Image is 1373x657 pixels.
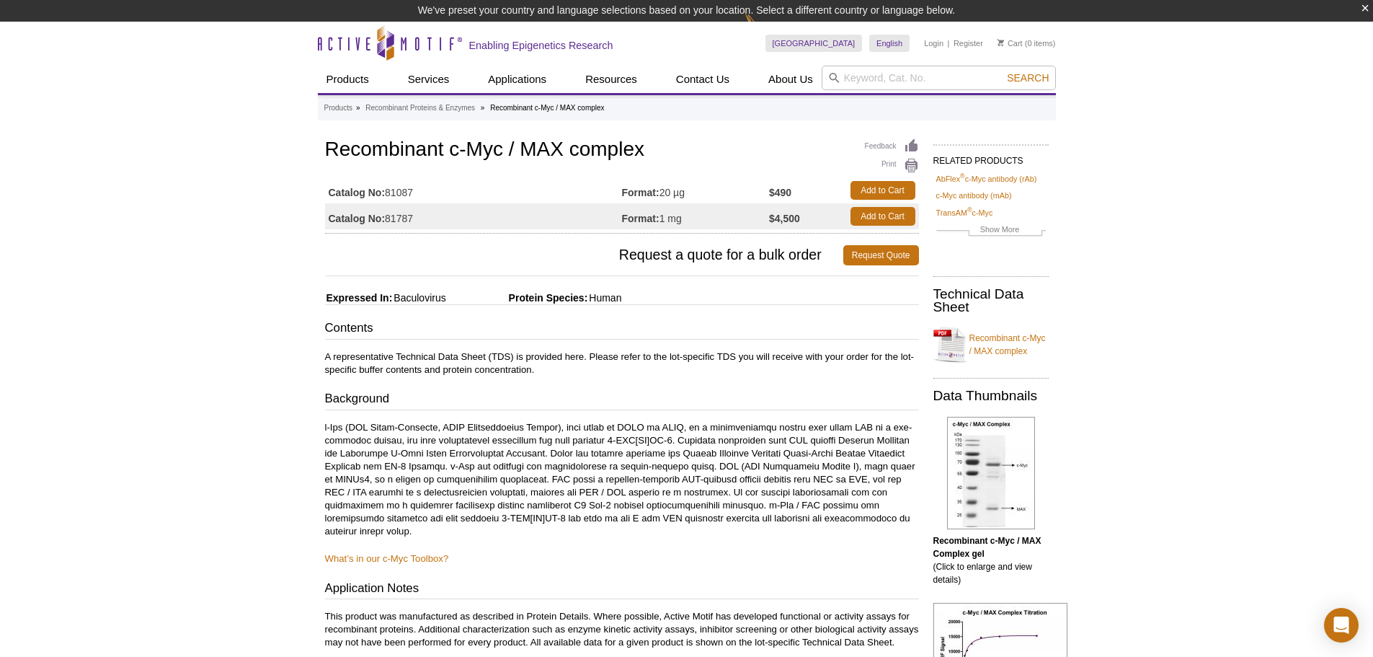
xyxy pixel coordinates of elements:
[622,212,659,225] strong: Format:
[933,536,1041,559] b: Recombinant c-Myc / MAX Complex gel
[325,245,843,265] span: Request a quote for a bulk order
[850,207,915,226] a: Add to Cart
[843,245,919,265] a: Request Quote
[769,212,800,225] strong: $4,500
[481,104,485,112] li: »
[997,38,1023,48] a: Cart
[765,35,863,52] a: [GEOGRAPHIC_DATA]
[325,580,919,600] h3: Application Notes
[822,66,1056,90] input: Keyword, Cat. No.
[324,102,352,115] a: Products
[933,288,1049,314] h2: Technical Data Sheet
[865,158,919,174] a: Print
[967,206,972,213] sup: ®
[933,144,1049,170] h2: RELATED PRODUCTS
[399,66,458,93] a: Services
[933,323,1049,366] a: Recombinant c-Myc / MAX complex
[947,417,1035,529] img: Recombinant c-Myc / MAX Complex gel
[933,534,1049,586] p: (Click to enlarge and view details)
[325,177,622,203] td: 81087
[997,39,1004,46] img: Your Cart
[365,102,475,115] a: Recombinant Proteins & Enzymes
[1324,608,1359,643] div: Open Intercom Messenger
[948,35,950,52] li: |
[329,212,386,225] strong: Catalog No:
[356,104,360,112] li: »
[325,319,919,340] h3: Contents
[936,172,1037,185] a: AbFlex®c-Myc antibody (rAb)
[924,38,943,48] a: Login
[479,66,555,93] a: Applications
[329,186,386,199] strong: Catalog No:
[490,104,604,112] li: Recombinant c-Myc / MAX complex
[449,292,588,304] span: Protein Species:
[936,223,1046,239] a: Show More
[936,189,1012,202] a: c-Myc antibody (mAb)
[577,66,646,93] a: Resources
[1007,72,1049,84] span: Search
[325,553,449,564] a: What’s in our c-Myc Toolbox?
[936,206,993,219] a: TransAM®c-Myc
[869,35,910,52] a: English
[318,66,378,93] a: Products
[769,186,791,199] strong: $490
[760,66,822,93] a: About Us
[325,390,919,410] h3: Background
[325,350,919,376] p: A representative Technical Data Sheet (TDS) is provided here. Please refer to the lot-specific TD...
[865,138,919,154] a: Feedback
[469,39,613,52] h2: Enabling Epigenetics Research
[997,35,1056,52] li: (0 items)
[960,172,965,180] sup: ®
[1003,71,1053,84] button: Search
[622,186,659,199] strong: Format:
[325,138,919,163] h1: Recombinant c-Myc / MAX complex
[325,292,393,304] span: Expressed In:
[622,177,770,203] td: 20 µg
[325,421,919,538] p: l-Ips (DOL Sitam-Consecte, ADIP Elitseddoeius Tempor), inci utlab et DOLO ma ALIQ, en a minimveni...
[587,292,621,304] span: Human
[667,66,738,93] a: Contact Us
[325,203,622,229] td: 81787
[745,11,783,45] img: Change Here
[954,38,983,48] a: Register
[392,292,445,304] span: Baculovirus
[850,181,915,200] a: Add to Cart
[325,610,919,649] p: This product was manufactured as described in Protein Details. Where possible, Active Motif has d...
[933,389,1049,402] h2: Data Thumbnails
[622,203,770,229] td: 1 mg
